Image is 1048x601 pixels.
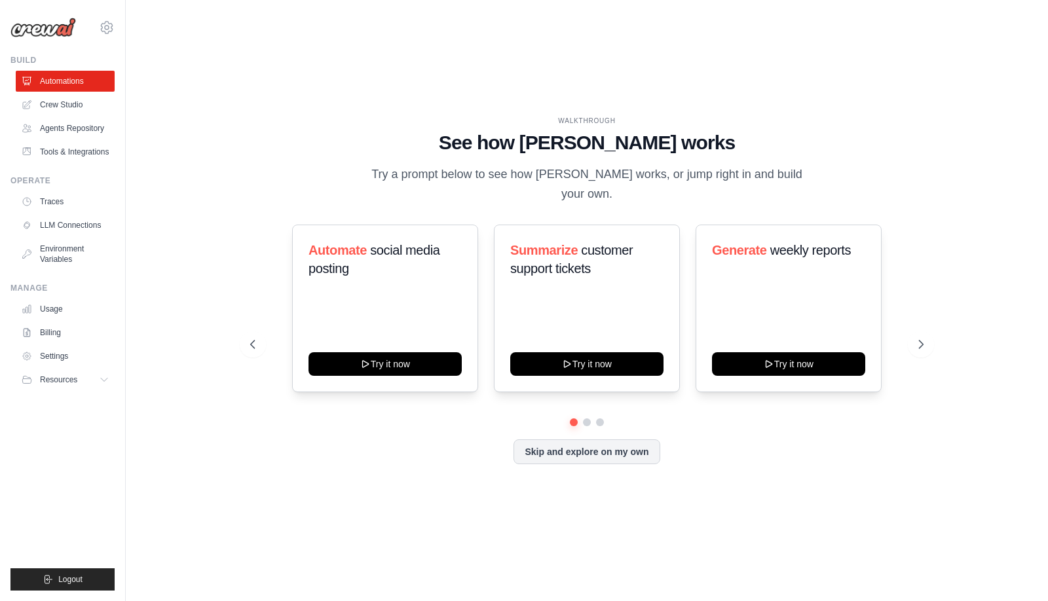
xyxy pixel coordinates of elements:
span: customer support tickets [510,243,633,276]
span: social media posting [309,243,440,276]
a: Usage [16,299,115,319]
button: Logout [10,568,115,591]
a: LLM Connections [16,215,115,236]
p: Try a prompt below to see how [PERSON_NAME] works, or jump right in and build your own. [367,165,807,204]
button: Try it now [309,352,462,376]
h1: See how [PERSON_NAME] works [250,131,923,155]
span: Resources [40,374,77,385]
a: Automations [16,71,115,92]
div: Manage [10,283,115,293]
div: WALKTHROUGH [250,116,923,126]
span: Summarize [510,243,578,257]
a: Traces [16,191,115,212]
span: weekly reports [770,243,851,257]
span: Generate [712,243,767,257]
button: Resources [16,369,115,390]
span: Logout [58,574,83,585]
button: Try it now [712,352,865,376]
iframe: Chat Widget [982,538,1048,601]
button: Try it now [510,352,664,376]
button: Skip and explore on my own [514,439,660,464]
div: Operate [10,175,115,186]
a: Environment Variables [16,238,115,270]
a: Tools & Integrations [16,141,115,162]
div: Build [10,55,115,65]
a: Settings [16,346,115,367]
a: Billing [16,322,115,343]
a: Crew Studio [16,94,115,115]
a: Agents Repository [16,118,115,139]
img: Logo [10,18,76,37]
span: Automate [309,243,367,257]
